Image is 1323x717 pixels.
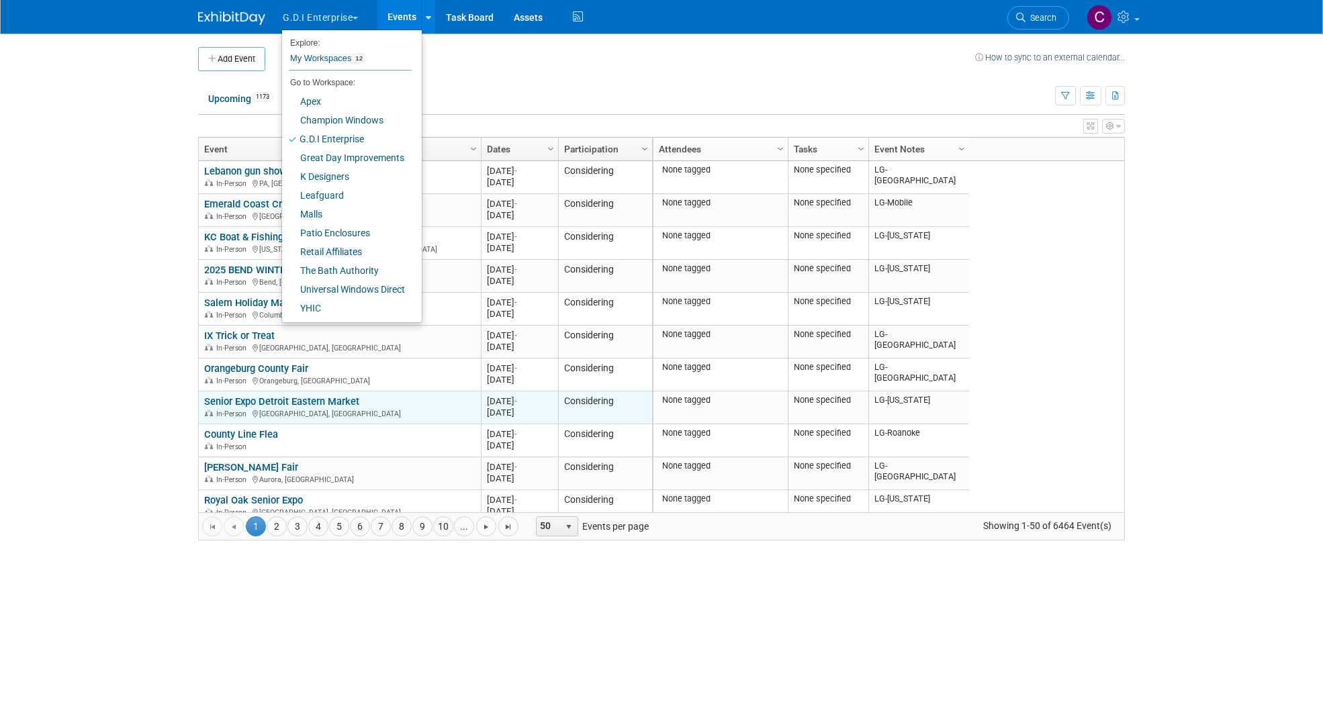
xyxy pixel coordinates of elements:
[282,92,412,111] a: Apex
[659,164,783,175] div: None tagged
[204,243,475,254] div: [US_STATE][GEOGRAPHIC_DATA], [GEOGRAPHIC_DATA]
[487,374,552,385] div: [DATE]
[868,391,969,424] td: LG-[US_STATE]
[487,242,552,254] div: [DATE]
[856,144,866,154] span: Column Settings
[205,475,213,482] img: In-Person Event
[371,516,391,536] a: 7
[558,293,652,326] td: Considering
[282,186,412,205] a: Leafguard
[794,197,864,208] div: None specified
[487,165,552,177] div: [DATE]
[638,138,653,158] a: Column Settings
[282,167,412,186] a: K Designers
[874,138,960,160] a: Event Notes
[1025,13,1056,23] span: Search
[329,516,349,536] a: 5
[289,47,412,70] a: My Workspaces12
[467,138,482,158] a: Column Settings
[205,377,213,383] img: In-Person Event
[514,330,517,340] span: -
[204,231,310,243] a: KC Boat & Fishing Show
[216,179,250,188] span: In-Person
[287,516,308,536] a: 3
[487,297,552,308] div: [DATE]
[198,47,265,71] button: Add Event
[487,275,552,287] div: [DATE]
[794,362,864,373] div: None specified
[519,516,662,536] span: Events per page
[282,148,412,167] a: Great Day Improvements
[956,144,967,154] span: Column Settings
[774,138,788,158] a: Column Settings
[868,194,969,227] td: LG-Mobile
[205,212,213,219] img: In-Person Event
[433,516,453,536] a: 10
[794,138,860,160] a: Tasks
[487,138,549,160] a: Dates
[558,194,652,227] td: Considering
[794,428,864,438] div: None specified
[282,261,412,280] a: The Bath Authority
[487,494,552,506] div: [DATE]
[204,309,475,320] div: Columbia, [GEOGRAPHIC_DATA]
[514,462,517,472] span: -
[514,396,517,406] span: -
[558,326,652,358] td: Considering
[204,494,303,506] a: Royal Oak Senior Expo
[282,35,412,47] li: Explore:
[282,224,412,242] a: Patio Enclosures
[868,457,969,490] td: LG-[GEOGRAPHIC_DATA]
[246,516,266,536] span: 1
[205,278,213,285] img: In-Person Event
[794,263,864,274] div: None specified
[204,428,278,440] a: County Line Flea
[487,461,552,473] div: [DATE]
[487,407,552,418] div: [DATE]
[659,230,783,241] div: None tagged
[204,165,287,177] a: Lebanon gun show
[204,395,359,408] a: Senior Expo Detroit Eastern Market
[216,245,250,254] span: In-Person
[216,475,250,484] span: In-Person
[514,297,517,307] span: -
[308,516,328,536] a: 4
[216,278,250,287] span: In-Person
[198,86,283,111] a: Upcoming1173
[558,161,652,194] td: Considering
[514,429,517,439] span: -
[204,375,475,386] div: Orangeburg, [GEOGRAPHIC_DATA]
[282,299,412,318] a: YHIC
[487,209,552,221] div: [DATE]
[487,308,552,320] div: [DATE]
[487,198,552,209] div: [DATE]
[659,428,783,438] div: None tagged
[775,144,786,154] span: Column Settings
[545,144,556,154] span: Column Settings
[868,161,969,194] td: LG-[GEOGRAPHIC_DATA]
[487,395,552,407] div: [DATE]
[282,130,412,148] a: G.D.I Enterprise
[487,231,552,242] div: [DATE]
[659,461,783,471] div: None tagged
[205,410,213,416] img: In-Person Event
[558,457,652,490] td: Considering
[487,428,552,440] div: [DATE]
[204,276,475,287] div: Bend, [GEOGRAPHIC_DATA]
[498,516,518,536] a: Go to the last page
[514,232,517,242] span: -
[558,227,652,260] td: Considering
[204,330,275,342] a: IX Trick or Treat
[558,424,652,457] td: Considering
[205,508,213,515] img: In-Person Event
[204,342,475,353] div: [GEOGRAPHIC_DATA], [GEOGRAPHIC_DATA]
[228,522,239,532] span: Go to the previous page
[198,11,265,25] img: ExhibitDay
[205,311,213,318] img: In-Person Event
[487,341,552,352] div: [DATE]
[1087,5,1112,30] img: Clayton Stackpole
[350,516,370,536] a: 6
[216,344,250,352] span: In-Person
[514,199,517,209] span: -
[794,329,864,340] div: None specified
